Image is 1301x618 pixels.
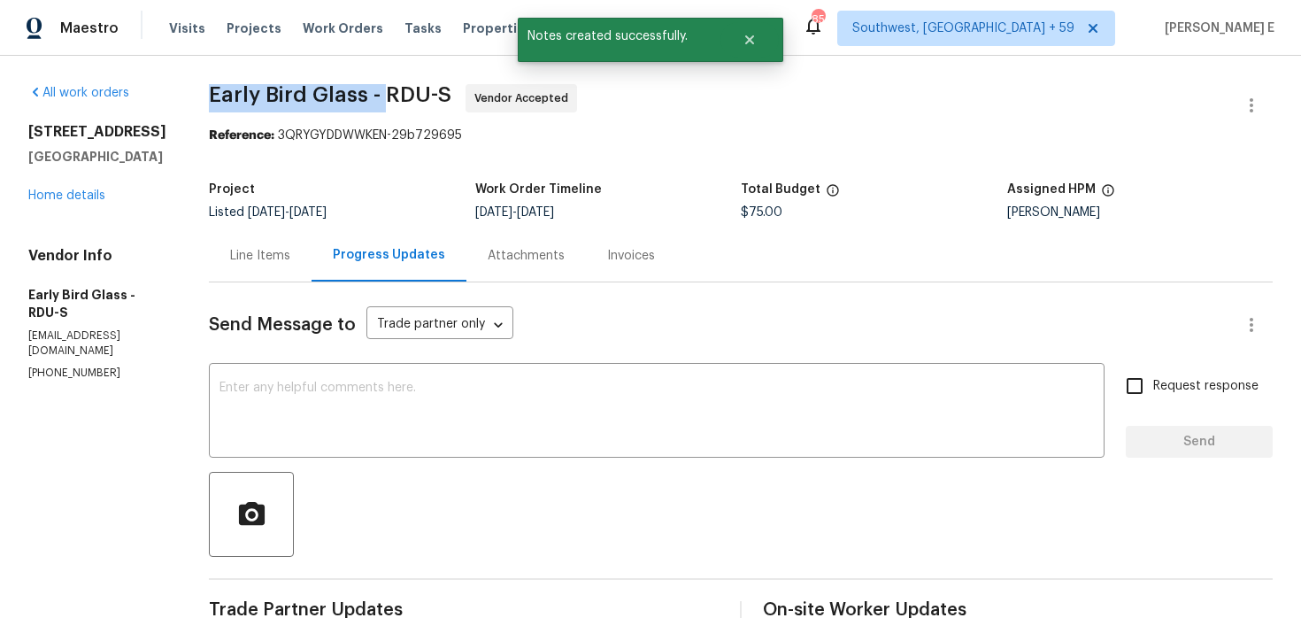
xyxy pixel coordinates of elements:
span: [DATE] [289,206,327,219]
div: Invoices [607,247,655,265]
span: Vendor Accepted [474,89,575,107]
h5: Early Bird Glass - RDU-S [28,286,166,321]
h5: [GEOGRAPHIC_DATA] [28,148,166,166]
span: [DATE] [248,206,285,219]
p: [EMAIL_ADDRESS][DOMAIN_NAME] [28,328,166,359]
h5: Total Budget [741,183,820,196]
b: Reference: [209,129,274,142]
div: Attachments [488,247,565,265]
span: Listed [209,206,327,219]
div: Trade partner only [366,311,513,340]
div: Line Items [230,247,290,265]
h5: Project [209,183,255,196]
button: Close [720,22,779,58]
span: Properties [463,19,532,37]
div: 850 [812,11,824,28]
h2: [STREET_ADDRESS] [28,123,166,141]
div: 3QRYGYDDWWKEN-29b729695 [209,127,1273,144]
h5: Work Order Timeline [475,183,602,196]
span: Early Bird Glass - RDU-S [209,84,451,105]
div: Progress Updates [333,246,445,264]
span: [DATE] [475,206,512,219]
span: Request response [1153,377,1259,396]
span: Projects [227,19,281,37]
span: Maestro [60,19,119,37]
span: [DATE] [517,206,554,219]
a: All work orders [28,87,129,99]
h4: Vendor Info [28,247,166,265]
span: - [475,206,554,219]
span: Notes created successfully. [518,18,720,55]
span: Send Message to [209,316,356,334]
span: $75.00 [741,206,782,219]
span: Work Orders [303,19,383,37]
p: [PHONE_NUMBER] [28,366,166,381]
span: [PERSON_NAME] E [1158,19,1274,37]
span: Tasks [404,22,442,35]
span: - [248,206,327,219]
div: [PERSON_NAME] [1007,206,1274,219]
span: Visits [169,19,205,37]
span: Southwest, [GEOGRAPHIC_DATA] + 59 [852,19,1074,37]
h5: Assigned HPM [1007,183,1096,196]
a: Home details [28,189,105,202]
span: The total cost of line items that have been proposed by Opendoor. This sum includes line items th... [826,183,840,206]
span: The hpm assigned to this work order. [1101,183,1115,206]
